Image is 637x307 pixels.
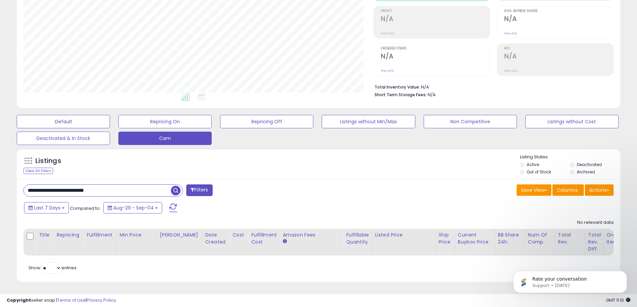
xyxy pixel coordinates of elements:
[558,232,582,246] div: Total Rev.
[70,205,101,211] span: Compared to:
[34,204,61,211] span: Last 7 Days
[503,257,637,304] iframe: Intercom notifications message
[517,184,551,196] button: Save View
[160,232,200,239] div: [PERSON_NAME]
[186,184,212,196] button: Filters
[577,219,614,226] div: No relevant data
[28,265,77,271] span: Show: entries
[504,69,517,73] small: Prev: N/A
[57,232,81,239] div: Repricing
[525,115,619,128] button: Listings without Cost
[23,168,53,174] div: Clear All Filters
[118,132,212,145] button: Cam
[498,232,522,246] div: BB Share 24h.
[504,15,613,24] h2: N/A
[588,232,601,253] div: Total Rev. Diff.
[346,232,369,246] div: Fulfillable Quantity
[57,297,86,303] a: Terms of Use
[7,297,31,303] strong: Copyright
[87,297,116,303] a: Privacy Policy
[528,232,552,246] div: Num of Comp.
[103,202,162,213] button: Aug-29 - Sep-04
[375,83,609,91] li: N/A
[87,232,114,239] div: Fulfillment
[577,162,602,167] label: Deactivated
[17,132,110,145] button: Deactivated & In Stock
[428,92,436,98] span: N/A
[381,69,394,73] small: Prev: N/A
[557,187,578,193] span: Columns
[381,31,394,35] small: Prev: N/A
[232,232,245,239] div: Cost
[504,47,613,50] span: ROI
[17,115,110,128] button: Default
[381,47,490,50] span: Ordered Items
[607,232,631,246] div: Ordered Items
[527,162,539,167] label: Active
[504,52,613,61] h2: N/A
[205,232,227,246] div: Date Created
[520,154,620,160] p: Listing States:
[381,15,490,24] h2: N/A
[381,9,490,13] span: Profit
[220,115,313,128] button: Repricing Off
[458,232,492,246] div: Current Buybox Price
[283,239,287,245] small: Amazon Fees.
[322,115,415,128] button: Listings without Min/Max
[375,92,427,98] b: Short Term Storage Fees:
[375,232,433,239] div: Listed Price
[283,232,340,239] div: Amazon Fees
[439,232,452,246] div: Ship Price
[7,297,116,304] div: seller snap | |
[24,202,69,213] button: Last 7 Days
[552,184,584,196] button: Columns
[381,52,490,61] h2: N/A
[504,9,613,13] span: Avg. Buybox Share
[375,84,420,90] b: Total Inventory Value:
[39,232,51,239] div: Title
[118,115,212,128] button: Repricing On
[113,204,154,211] span: Aug-29 - Sep-04
[527,169,551,175] label: Out of Stock
[504,31,517,35] small: Prev: N/A
[577,169,595,175] label: Archived
[35,156,61,166] h5: Listings
[120,232,154,239] div: Min Price
[251,232,277,246] div: Fulfillment Cost
[424,115,517,128] button: Non Competitive
[585,184,614,196] button: Actions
